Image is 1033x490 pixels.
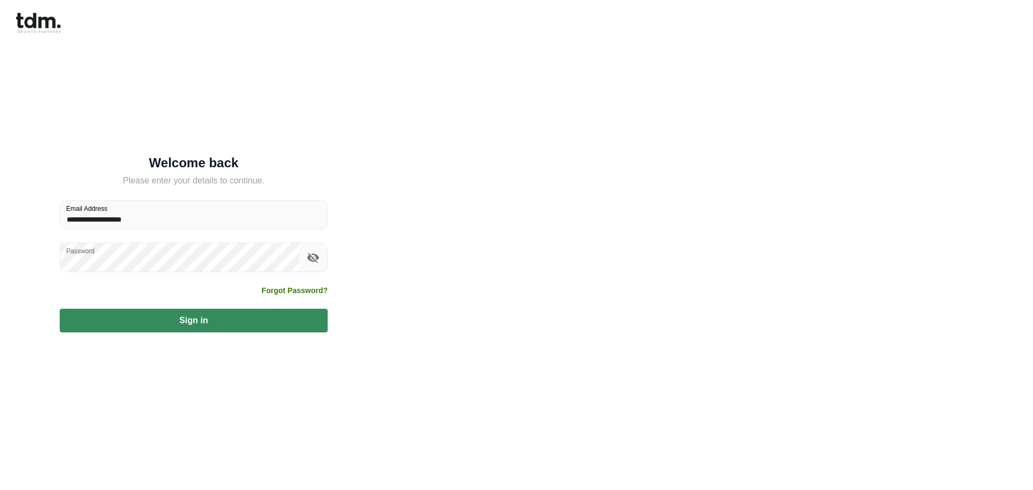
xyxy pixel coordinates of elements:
[60,309,328,332] button: Sign in
[66,204,108,213] label: Email Address
[66,246,95,255] label: Password
[60,174,328,187] h5: Please enter your details to continue.
[60,158,328,168] h5: Welcome back
[261,285,328,296] a: Forgot Password?
[304,248,322,267] button: toggle password visibility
